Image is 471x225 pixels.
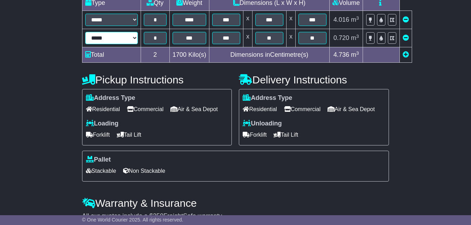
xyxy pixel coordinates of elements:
label: Address Type [243,94,292,102]
label: Pallet [86,156,111,164]
div: All our quotes include a $ FreightSafe warranty. [82,212,389,220]
span: Forklift [86,129,110,140]
td: x [286,29,295,47]
td: x [243,11,252,29]
td: x [286,11,295,29]
td: Total [82,47,141,63]
sup: 3 [356,15,359,21]
h4: Delivery Instructions [239,74,389,86]
span: m [351,51,359,58]
a: Remove this item [403,34,409,41]
span: Tail Lift [117,129,141,140]
span: Tail Lift [274,129,298,140]
span: 1700 [173,51,187,58]
sup: 3 [356,50,359,56]
span: Air & Sea Depot [328,104,375,115]
td: Kilo(s) [169,47,209,63]
span: Non Stackable [123,165,165,176]
td: Dimensions in Centimetre(s) [209,47,329,63]
sup: 3 [356,34,359,39]
a: Remove this item [403,16,409,23]
h4: Pickup Instructions [82,74,232,86]
h4: Warranty & Insurance [82,197,389,209]
span: 4.736 [334,51,349,58]
td: x [243,29,252,47]
label: Loading [86,120,119,128]
td: 2 [141,47,169,63]
label: Address Type [86,94,135,102]
a: Add new item [403,51,409,58]
span: Air & Sea Depot [170,104,218,115]
span: 250 [153,212,163,219]
span: 0.720 [334,34,349,41]
span: Residential [86,104,120,115]
span: Commercial [284,104,321,115]
span: © One World Courier 2025. All rights reserved. [82,217,183,223]
span: 4.016 [334,16,349,23]
label: Unloading [243,120,282,128]
span: Residential [243,104,277,115]
span: m [351,34,359,41]
span: Commercial [127,104,163,115]
span: Stackable [86,165,116,176]
span: m [351,16,359,23]
span: Forklift [243,129,267,140]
